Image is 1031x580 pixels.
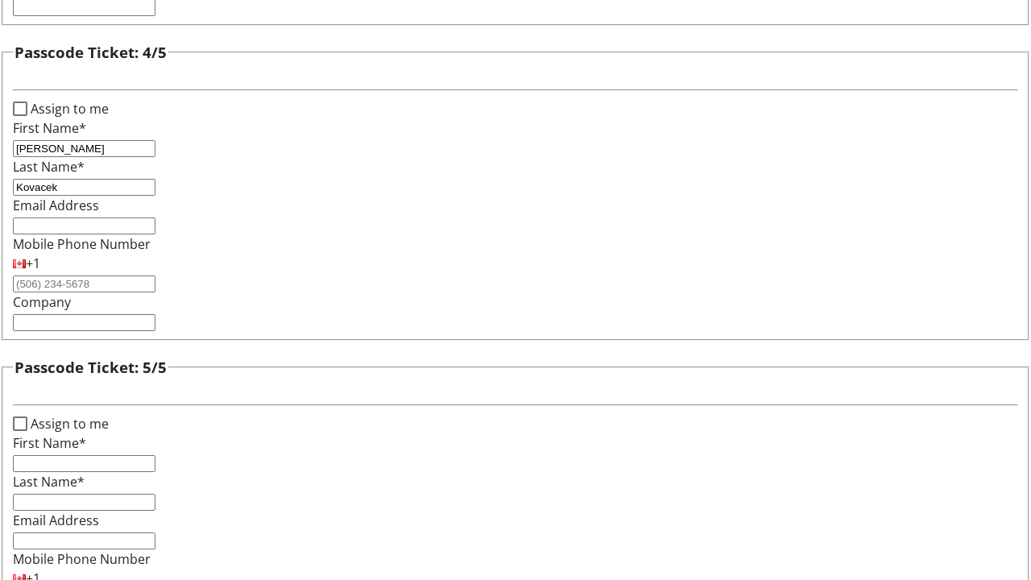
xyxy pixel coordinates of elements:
[13,235,151,253] label: Mobile Phone Number
[13,293,71,311] label: Company
[13,473,85,491] label: Last Name*
[13,275,155,292] input: (506) 234-5678
[13,158,85,176] label: Last Name*
[13,550,151,568] label: Mobile Phone Number
[13,512,99,529] label: Email Address
[13,197,99,214] label: Email Address
[14,41,167,64] h3: Passcode Ticket: 4/5
[14,356,167,379] h3: Passcode Ticket: 5/5
[27,414,109,433] label: Assign to me
[13,434,86,452] label: First Name*
[27,99,109,118] label: Assign to me
[13,119,86,137] label: First Name*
